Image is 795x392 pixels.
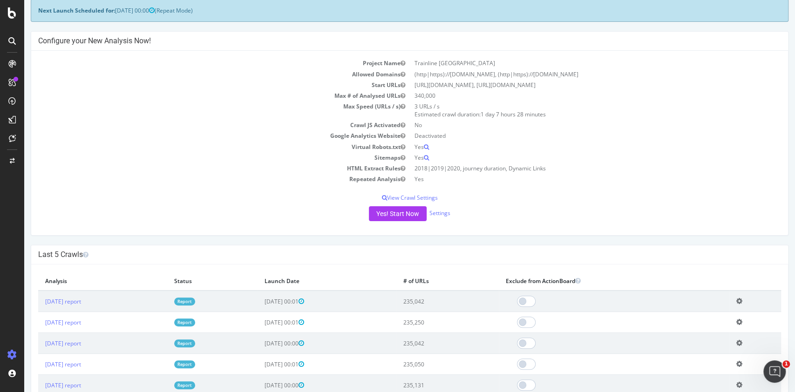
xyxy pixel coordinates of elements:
[386,120,757,130] td: No
[475,271,705,291] th: Exclude from ActionBoard
[14,152,386,163] td: Sitemaps
[150,339,171,347] a: Report
[372,291,475,312] td: 235,042
[14,250,757,259] h4: Last 5 Crawls
[386,142,757,152] td: Yes
[150,360,171,368] a: Report
[372,312,475,333] td: 235,250
[14,174,386,184] td: Repeated Analysis
[240,339,280,347] span: [DATE] 00:00
[782,360,790,368] span: 1
[150,381,171,389] a: Report
[14,7,91,14] strong: Next Launch Scheduled for:
[21,318,57,326] a: [DATE] report
[14,36,757,46] h4: Configure your New Analysis Now!
[405,209,426,217] a: Settings
[763,360,786,383] iframe: Intercom live chat
[386,130,757,141] td: Deactivated
[386,58,757,68] td: Trainline [GEOGRAPHIC_DATA]
[372,271,475,291] th: # of URLs
[14,130,386,141] td: Google Analytics Website
[14,120,386,130] td: Crawl JS Activated
[91,7,130,14] span: [DATE] 00:00
[21,360,57,368] a: [DATE] report
[14,69,386,80] td: Allowed Domains
[14,271,143,291] th: Analysis
[233,271,372,291] th: Launch Date
[143,271,233,291] th: Status
[386,69,757,80] td: (http|https)://[DOMAIN_NAME], (http|https)://[DOMAIN_NAME]
[150,318,171,326] a: Report
[386,80,757,90] td: [URL][DOMAIN_NAME], [URL][DOMAIN_NAME]
[386,101,757,120] td: 3 URLs / s Estimated crawl duration:
[386,90,757,101] td: 340,000
[386,163,757,174] td: 2018|2019|2020, journey duration, Dynamic Links
[386,152,757,163] td: Yes
[14,90,386,101] td: Max # of Analysed URLs
[240,381,280,389] span: [DATE] 00:00
[345,206,402,221] button: Yes! Start Now
[14,142,386,152] td: Virtual Robots.txt
[372,333,475,354] td: 235,042
[240,360,280,368] span: [DATE] 00:01
[14,80,386,90] td: Start URLs
[240,297,280,305] span: [DATE] 00:01
[372,354,475,375] td: 235,050
[14,194,757,202] p: View Crawl Settings
[21,381,57,389] a: [DATE] report
[14,101,386,120] td: Max Speed (URLs / s)
[21,339,57,347] a: [DATE] report
[456,110,522,118] span: 1 day 7 hours 28 minutes
[14,58,386,68] td: Project Name
[14,163,386,174] td: HTML Extract Rules
[150,297,171,305] a: Report
[21,297,57,305] a: [DATE] report
[240,318,280,326] span: [DATE] 00:01
[386,174,757,184] td: Yes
